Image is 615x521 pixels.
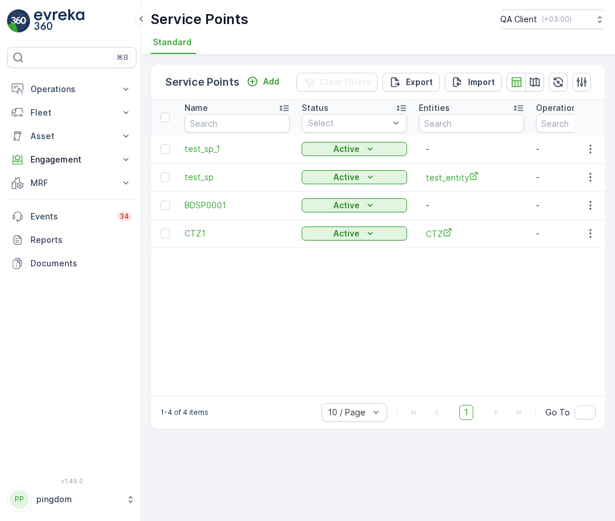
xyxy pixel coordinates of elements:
button: Asset [7,124,136,148]
button: Operations [7,77,136,101]
img: logo_light-DOdMpM7g.png [34,9,84,33]
p: Documents [30,258,132,269]
button: Clear Filters [296,73,378,92]
p: Engagement [30,154,113,165]
p: QA Client [500,13,537,25]
p: Active [333,228,360,239]
p: Entities [419,102,450,114]
a: Events34 [7,205,136,228]
p: Events [30,211,110,222]
p: MRF [30,177,113,189]
p: Clear Filters [320,76,371,88]
p: Operations [30,83,113,95]
p: - [426,143,517,155]
span: 1 [459,405,473,420]
span: Go To [545,407,570,418]
p: Export [406,76,433,88]
p: ( +03:00 ) [542,15,572,24]
p: ⌘B [117,53,128,62]
a: Documents [7,252,136,275]
p: Active [333,199,360,211]
a: test_sp_1 [184,143,290,155]
div: Toggle Row Selected [160,144,170,154]
button: Active [302,198,407,212]
p: Import [468,76,495,88]
span: v 1.49.0 [7,478,136,485]
a: CTZ1 [184,228,290,239]
p: Asset [30,130,113,142]
button: Active [302,226,407,241]
p: Select [308,117,389,129]
div: Toggle Row Selected [160,201,170,210]
p: 1-4 of 4 items [160,408,209,417]
a: BDSP0001 [184,199,290,211]
img: logo [7,9,30,33]
div: PP [10,490,29,509]
button: Export [382,73,440,92]
p: Service Points [151,10,248,29]
p: Service Points [165,74,240,90]
p: pingdom [36,493,120,505]
button: Active [302,142,407,156]
input: Search [419,114,524,133]
a: Reports [7,228,136,252]
button: QA Client(+03:00) [500,9,606,29]
a: CTZ [426,228,517,240]
p: 34 [119,212,129,221]
button: MRF [7,171,136,195]
button: Fleet [7,101,136,124]
button: Active [302,170,407,184]
p: Fleet [30,107,113,119]
div: Toggle Row Selected [160,229,170,238]
button: Import [445,73,502,92]
input: Search [184,114,290,133]
p: Active [333,143,360,155]
button: Engagement [7,148,136,171]
p: Active [333,171,360,183]
a: test_entity [426,171,517,184]
div: Toggle Row Selected [160,172,170,182]
span: Standard [153,36,192,48]
button: PPpingdom [7,487,136,512]
p: - [426,199,517,211]
a: test_sp [184,171,290,183]
p: Status [302,102,329,114]
p: Name [184,102,208,114]
button: Add [242,75,284,89]
p: Add [263,76,279,87]
p: Reports [30,234,132,246]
